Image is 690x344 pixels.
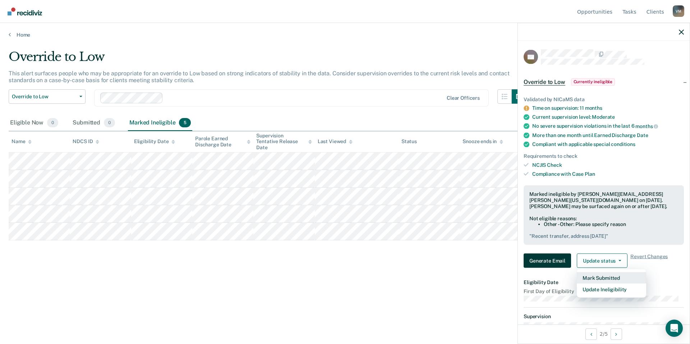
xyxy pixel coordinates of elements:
a: Navigate to form link [524,253,574,268]
div: Marked Ineligible [128,115,192,131]
div: Marked ineligible by [PERSON_NAME][EMAIL_ADDRESS][PERSON_NAME][US_STATE][DOMAIN_NAME] on [DATE]. ... [529,191,678,209]
div: 2 / 5 [518,324,690,343]
li: Other - Other: Please specify reason [544,221,678,227]
pre: " Recent transfer, address [DATE] " [529,233,678,239]
div: Eligibility Date [134,138,175,145]
div: Compliant with applicable special [532,141,684,147]
div: Status [401,138,417,145]
div: Override to Low [9,50,526,70]
div: Open Intercom Messenger [666,320,683,337]
span: conditions [611,141,635,147]
div: Not eligible reasons: [529,215,678,221]
div: Eligible Now [9,115,60,131]
div: Compliance with Case [532,171,684,177]
div: Parole Earned Discharge Date [195,136,250,148]
button: Next Opportunity [611,328,622,340]
div: Current supervision level: [532,114,684,120]
div: Requirements to check [524,153,684,159]
span: Override to Low [12,94,77,100]
div: Snooze ends in [463,138,503,145]
dt: First Day of Eligibility [524,288,684,294]
div: V M [673,5,684,17]
div: No severe supervision violations in the last 6 [532,123,684,129]
button: Mark Submitted [577,272,646,283]
button: Update Ineligibility [577,283,646,295]
button: Generate Email [524,253,571,268]
span: Date [637,132,648,138]
span: 0 [47,118,58,127]
span: Moderate [592,114,615,120]
div: NDCS ID [73,138,99,145]
button: Previous Opportunity [585,328,597,340]
button: Update status [577,253,627,268]
a: Home [9,32,681,38]
span: Override to Low [524,78,565,85]
span: Plan [585,171,595,176]
div: Time on supervision: 11 months [532,105,684,111]
button: Profile dropdown button [673,5,684,17]
span: 5 [179,118,190,127]
div: Last Viewed [318,138,353,145]
div: Override to LowCurrently ineligible [518,70,690,93]
div: Clear officers [447,95,480,101]
span: Currently ineligible [571,78,615,85]
span: months [635,123,658,129]
img: Recidiviz [8,8,42,15]
div: Submitted [71,115,116,131]
span: Check [547,162,562,168]
dt: Supervision [524,314,684,320]
span: Revert Changes [630,253,668,268]
span: 0 [104,118,115,127]
div: Supervision Tentative Release Date [256,133,312,151]
div: Validated by NICaMS data [524,96,684,102]
div: Dropdown Menu [577,269,646,298]
div: NCJIS [532,162,684,168]
div: Name [11,138,32,145]
div: More than one month until Earned Discharge [532,132,684,138]
dt: Eligibility Date [524,279,684,285]
p: This alert surfaces people who may be appropriate for an override to Low based on strong indicato... [9,70,510,84]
